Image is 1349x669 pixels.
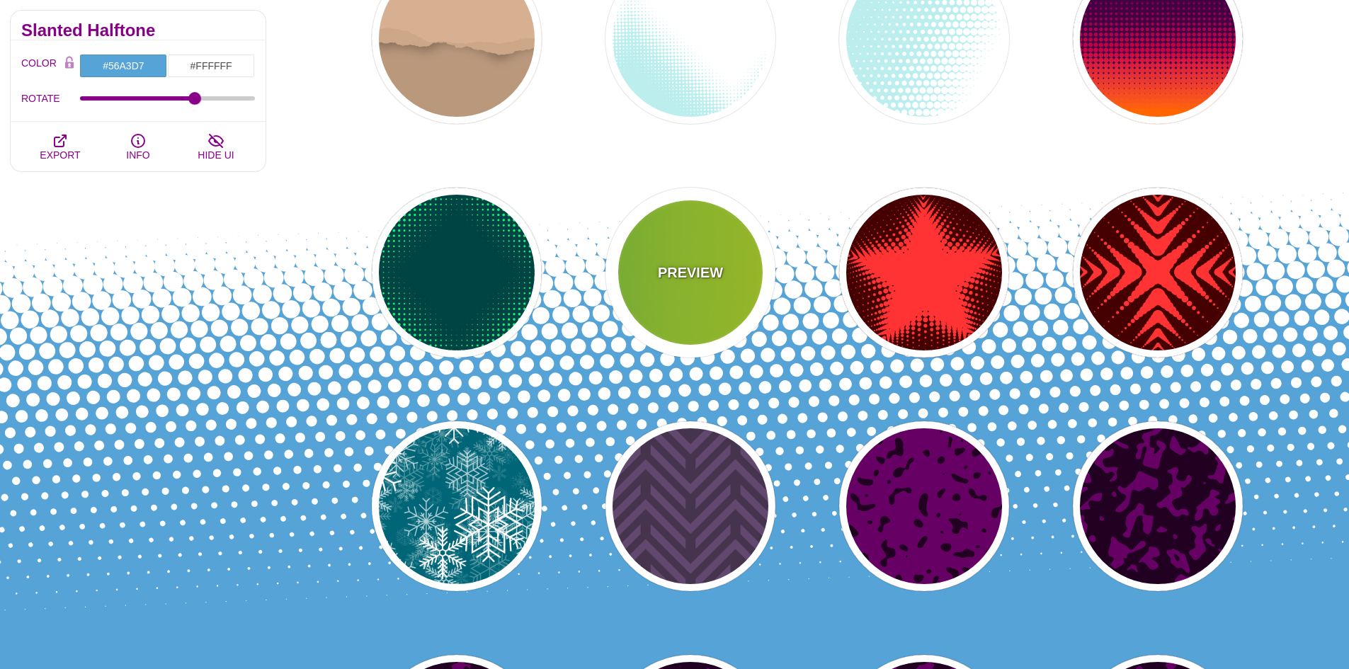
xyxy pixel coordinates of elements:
[126,149,149,161] span: INFO
[99,122,177,171] button: INFO
[1073,188,1243,358] button: red refraction design with halftones in x pattern
[40,149,80,161] span: EXPORT
[21,122,99,171] button: EXPORT
[372,188,542,358] button: halftone corners frame center
[59,54,80,74] button: Color Lock
[839,421,1009,591] button: Purple vector splotches
[21,89,80,108] label: ROTATE
[839,188,1009,358] button: red 5-pointed star halftone shape
[658,262,723,283] p: PREVIEW
[21,54,59,78] label: COLOR
[198,149,234,161] span: HIDE UI
[1073,421,1243,591] button: Purple rough texture
[21,25,255,36] h2: Slanted Halftone
[605,421,775,591] button: purple alternating and interlocking chevron pattern
[605,188,775,358] button: PREVIEWlemon-lime halftone pattern background
[177,122,255,171] button: HIDE UI
[372,421,542,591] button: heavy spread of snowflakes over icy blue background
